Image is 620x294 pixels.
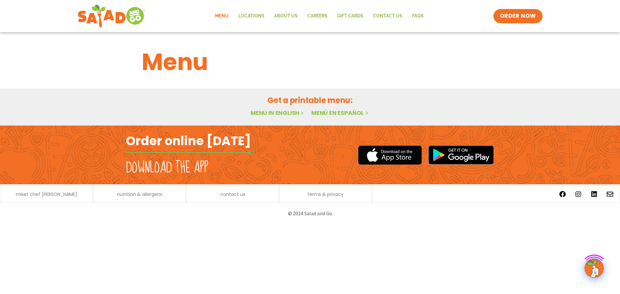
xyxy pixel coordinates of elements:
a: Menu [210,9,233,24]
h2: Get a printable menu: [142,95,478,106]
p: © 2024 Salad and Go [129,209,491,218]
nav: Menu [210,9,429,24]
img: appstore [358,145,422,166]
a: GIFT CARDS [332,9,368,24]
a: Menú en español [311,109,369,117]
h2: Order online [DATE] [126,133,251,149]
a: About Us [269,9,303,24]
a: meet chef [PERSON_NAME] [16,192,77,197]
a: Contact Us [368,9,407,24]
h1: Menu [142,45,478,79]
a: Menu in English [251,109,305,117]
img: google_play [428,145,494,165]
a: FAQs [407,9,429,24]
a: contact us [220,192,245,197]
span: ORDER NOW [500,12,536,20]
h2: Download the app [126,159,208,177]
img: fork [126,151,255,154]
img: new-SAG-logo-768×292 [77,3,146,29]
a: ORDER NOW [493,9,542,23]
a: nutrition & allergens [117,192,162,197]
a: Careers [303,9,332,24]
a: Locations [233,9,269,24]
a: terms & privacy [307,192,344,197]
